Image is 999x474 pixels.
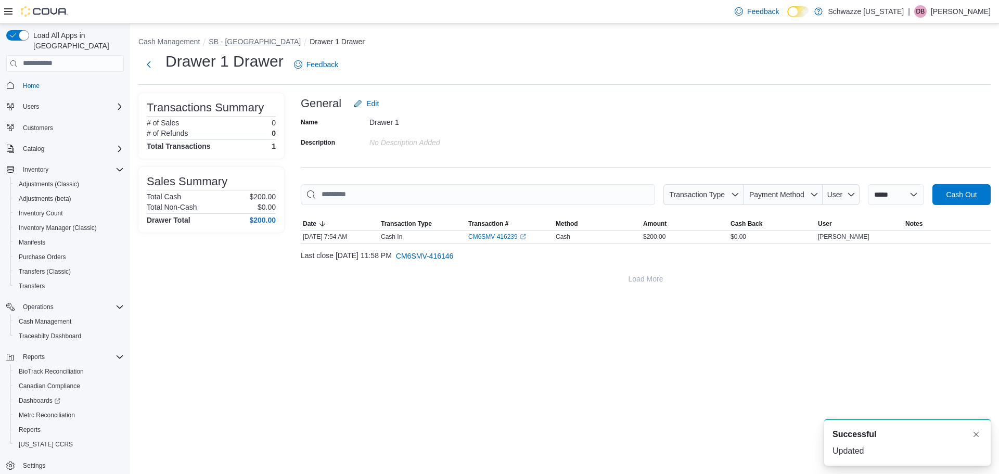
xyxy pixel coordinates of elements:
a: Feedback [731,1,783,22]
a: Inventory Manager (Classic) [15,222,101,234]
label: Description [301,138,335,147]
span: Notes [905,220,923,228]
a: Inventory Count [15,207,67,220]
button: Customers [2,120,128,135]
span: $200.00 [643,233,665,241]
span: Inventory [23,165,48,174]
div: Updated [832,445,982,457]
a: Dashboards [15,394,65,407]
h3: Sales Summary [147,175,227,188]
button: Metrc Reconciliation [10,408,128,422]
span: Canadian Compliance [15,380,124,392]
span: Dashboards [19,396,60,405]
button: Transfers (Classic) [10,264,128,279]
span: Adjustments (Classic) [19,180,79,188]
span: Cash Back [731,220,762,228]
button: Catalog [2,142,128,156]
span: Feedback [306,59,338,70]
button: Next [138,54,159,75]
button: Canadian Compliance [10,379,128,393]
span: Traceabilty Dashboard [15,330,124,342]
span: Inventory Count [15,207,124,220]
input: This is a search bar. As you type, the results lower in the page will automatically filter. [301,184,655,205]
span: Operations [23,303,54,311]
button: Reports [19,351,49,363]
span: Reports [15,424,124,436]
button: Operations [2,300,128,314]
span: Cash [556,233,570,241]
button: SB - [GEOGRAPHIC_DATA] [209,37,301,46]
button: Transfers [10,279,128,293]
label: Name [301,118,318,126]
h4: Drawer Total [147,216,190,224]
button: Cash Out [932,184,991,205]
a: Metrc Reconciliation [15,409,79,421]
span: Transfers [15,280,124,292]
div: No Description added [369,134,509,147]
div: Notification [832,428,982,441]
button: Transaction # [466,217,554,230]
a: Dashboards [10,393,128,408]
span: Home [19,79,124,92]
button: Catalog [19,143,48,155]
div: Drawer 1 [369,114,509,126]
nav: An example of EuiBreadcrumbs [138,36,991,49]
span: DB [916,5,925,18]
a: Transfers [15,280,49,292]
span: BioTrack Reconciliation [15,365,124,378]
a: Adjustments (Classic) [15,178,83,190]
a: Purchase Orders [15,251,70,263]
a: Feedback [290,54,342,75]
button: Cash Back [728,217,816,230]
h3: Transactions Summary [147,101,264,114]
input: Dark Mode [787,6,809,17]
a: Reports [15,424,45,436]
button: CM6SMV-416146 [392,246,458,266]
button: Method [554,217,641,230]
span: Metrc Reconciliation [19,411,75,419]
span: BioTrack Reconciliation [19,367,84,376]
span: Inventory Manager (Classic) [15,222,124,234]
button: Load More [301,268,991,289]
svg: External link [520,234,526,240]
button: Traceabilty Dashboard [10,329,128,343]
button: Users [19,100,43,113]
button: Inventory Count [10,206,128,221]
div: Duncan Boggess [914,5,927,18]
span: Date [303,220,316,228]
button: Payment Method [744,184,823,205]
h6: Total Cash [147,193,181,201]
button: Notes [903,217,991,230]
button: Purchase Orders [10,250,128,264]
button: BioTrack Reconciliation [10,364,128,379]
span: Purchase Orders [15,251,124,263]
a: BioTrack Reconciliation [15,365,88,378]
button: Cash Management [138,37,200,46]
button: User [816,217,903,230]
span: Method [556,220,578,228]
button: Amount [641,217,728,230]
span: Adjustments (beta) [15,193,124,205]
a: Home [19,80,44,92]
span: Inventory Count [19,209,63,217]
a: Adjustments (beta) [15,193,75,205]
h6: # of Refunds [147,129,188,137]
p: [PERSON_NAME] [931,5,991,18]
span: Load All Apps in [GEOGRAPHIC_DATA] [29,30,124,51]
button: Adjustments (beta) [10,191,128,206]
a: Customers [19,122,57,134]
button: Date [301,217,379,230]
span: Operations [19,301,124,313]
img: Cova [21,6,68,17]
span: Reports [19,351,124,363]
span: [US_STATE] CCRS [19,440,73,449]
span: Reports [19,426,41,434]
div: [DATE] 7:54 AM [301,230,379,243]
p: | [908,5,910,18]
span: Cash Management [15,315,124,328]
span: Manifests [19,238,45,247]
button: Adjustments (Classic) [10,177,128,191]
a: Cash Management [15,315,75,328]
button: Inventory Manager (Classic) [10,221,128,235]
span: Transfers (Classic) [19,267,71,276]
